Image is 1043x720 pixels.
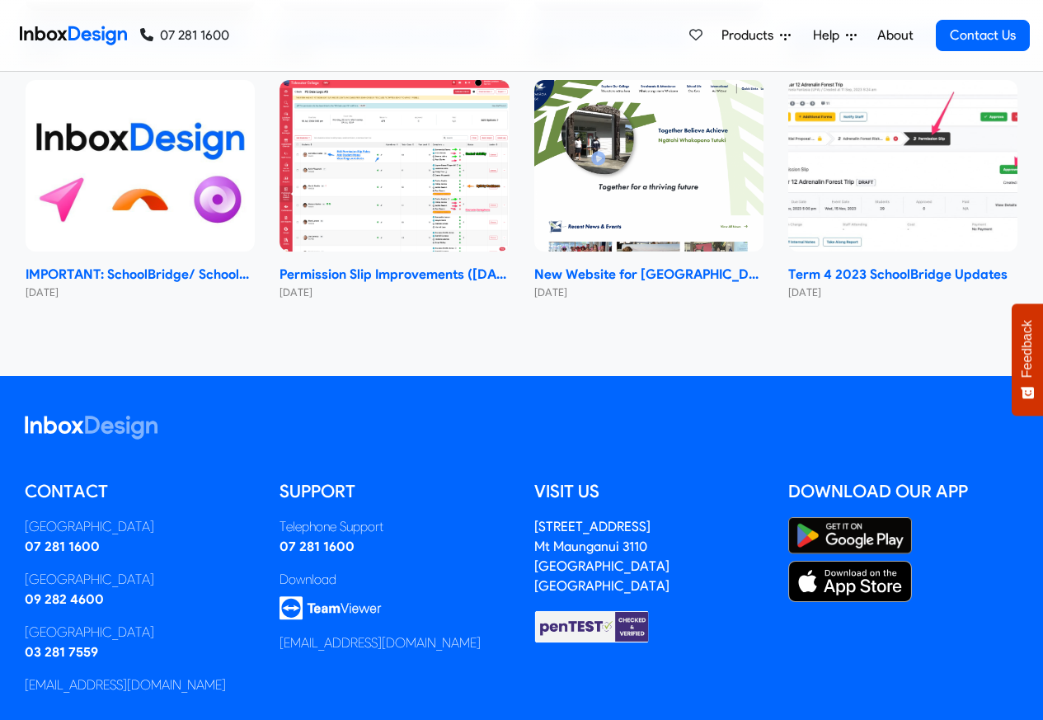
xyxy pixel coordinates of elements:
[280,265,509,285] strong: Permission Slip Improvements ([DATE])
[25,570,255,590] div: [GEOGRAPHIC_DATA]
[1012,304,1043,416] button: Feedback - Show survey
[872,19,918,52] a: About
[788,561,912,602] img: Apple App Store
[280,479,510,504] h5: Support
[26,80,255,301] a: IMPORTANT: SchoolBridge/ SchoolPoint Data- Sharing Information- NEW 2024 IMPORTANT: SchoolBridge/...
[721,26,780,45] span: Products
[26,80,255,252] img: IMPORTANT: SchoolBridge/ SchoolPoint Data- Sharing Information- NEW 2024
[534,479,764,504] h5: Visit us
[25,677,226,693] a: [EMAIL_ADDRESS][DOMAIN_NAME]
[534,609,650,644] img: Checked & Verified by penTEST
[788,80,1017,252] img: Term 4 2023 SchoolBridge Updates
[534,519,669,594] a: [STREET_ADDRESS]Mt Maunganui 3110[GEOGRAPHIC_DATA][GEOGRAPHIC_DATA]
[788,517,912,554] img: Google Play Store
[813,26,846,45] span: Help
[25,644,98,660] a: 03 281 7559
[25,479,255,504] h5: Contact
[534,519,669,594] address: [STREET_ADDRESS] Mt Maunganui 3110 [GEOGRAPHIC_DATA] [GEOGRAPHIC_DATA]
[280,539,355,554] a: 07 281 1600
[788,265,1017,285] strong: Term 4 2023 SchoolBridge Updates
[26,285,255,300] small: [DATE]
[788,80,1017,301] a: Term 4 2023 SchoolBridge Updates Term 4 2023 SchoolBridge Updates [DATE]
[534,285,763,300] small: [DATE]
[25,591,104,607] a: 09 282 4600
[280,570,510,590] div: Download
[936,20,1030,51] a: Contact Us
[26,265,255,285] strong: IMPORTANT: SchoolBridge/ SchoolPoint Data- Sharing Information- NEW 2024
[788,285,1017,300] small: [DATE]
[534,80,763,301] a: New Website for Whangaparāoa College New Website for [GEOGRAPHIC_DATA] [DATE]
[534,80,763,252] img: New Website for Whangaparāoa College
[715,19,797,52] a: Products
[534,265,763,285] strong: New Website for [GEOGRAPHIC_DATA]
[25,539,100,554] a: 07 281 1600
[25,623,255,642] div: [GEOGRAPHIC_DATA]
[25,517,255,537] div: [GEOGRAPHIC_DATA]
[25,416,157,440] img: logo_inboxdesign_white.svg
[280,80,509,301] a: Permission Slip Improvements (June 2024) Permission Slip Improvements ([DATE]) [DATE]
[280,285,509,300] small: [DATE]
[1020,320,1035,378] span: Feedback
[788,479,1018,504] h5: Download our App
[280,635,481,651] a: [EMAIL_ADDRESS][DOMAIN_NAME]
[140,26,229,45] a: 07 281 1600
[534,618,650,633] a: Checked & Verified by penTEST
[280,596,382,620] img: logo_teamviewer.svg
[806,19,863,52] a: Help
[280,517,510,537] div: Telephone Support
[280,80,509,252] img: Permission Slip Improvements (June 2024)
